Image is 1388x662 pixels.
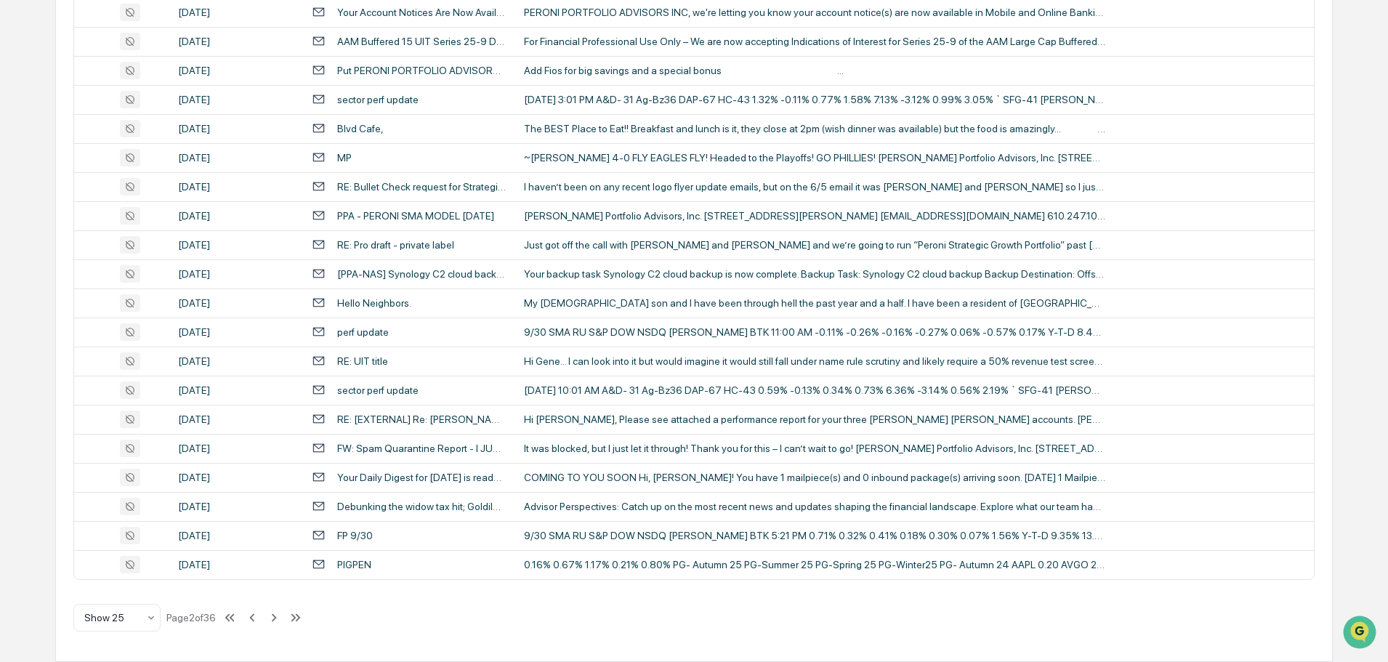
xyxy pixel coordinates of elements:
span: [PERSON_NAME] [45,237,118,249]
div: RE: [EXTERNAL] Re: [PERSON_NAME] [PERSON_NAME] Performance Reports (G/L) [337,413,507,425]
div: [PERSON_NAME] Portfolio Advisors, Inc. [STREET_ADDRESS][PERSON_NAME] [EMAIL_ADDRESS][DOMAIN_NAME]... [524,210,1105,222]
div: PIGPEN [337,559,371,570]
div: [PPA-NAS] Synology C2 cloud backup - Synology C2 cloud backup successful on PPA-NAS [337,268,507,280]
div: [DATE] [178,326,294,338]
div: [DATE] [178,413,294,425]
div: [DATE] [178,181,294,193]
div: It was blocked, but I just let it through! Thank you for this – I can’t wait to go! [PERSON_NAME]... [524,443,1105,454]
div: PPA - PERONI SMA MODEL [DATE] [337,210,494,222]
div: [DATE] [178,501,294,512]
div: Just got off the call with [PERSON_NAME] and [PERSON_NAME] and we’re going to run “Peroni Strateg... [524,239,1105,251]
span: • [121,198,126,209]
div: RE: Bullet Check request for Strategic Foundations of Growth Fact Card DOD [DATE] [337,181,507,193]
div: 0.16% 0.67% 1.17% 0.21% 0.80% PG- Autumn 25 PG-Summer 25 PG-Spring 25 PG-Winter25 PG- Autumn 24 A... [524,559,1105,570]
button: See all [225,158,265,176]
span: Preclearance [29,297,94,312]
div: Past conversations [15,161,97,173]
span: [DATE] [129,198,158,209]
div: Your Account Notices Are Now Available in Mobile and Online Banking [337,7,507,18]
a: 🖐️Preclearance [9,291,100,318]
div: Your Daily Digest for [DATE] is ready to view [337,472,507,483]
div: [DATE] [178,7,294,18]
p: How can we help? [15,31,265,54]
div: [DATE] [178,65,294,76]
div: Start new chat [65,111,238,126]
div: Debunking the widow tax hit; Goldilocks zone or restrictive territory? [337,501,507,512]
div: [DATE] [178,384,294,396]
a: 🗄️Attestations [100,291,186,318]
div: Put PERONI PORTFOLIO ADVISORS INC's internet to the test [337,65,507,76]
div: [DATE] [178,559,294,570]
div: The BEST Place to Eat!! Breakfast and lunch is it, they close at 2pm (wish dinner was available) ... [524,123,1105,134]
div: [DATE] [178,239,294,251]
div: 🔎 [15,326,26,338]
span: [PERSON_NAME] [45,198,118,209]
div: We're offline, we'll be back soon [65,126,206,137]
div: Blvd Cafe, [337,123,384,134]
div: ~[PERSON_NAME] 4-0 FLY EAGLES FLY! Headed to the Playoffs! GO PHILLIES! [PERSON_NAME] Portfolio A... [524,152,1105,164]
div: RE: UIT title [337,355,388,367]
span: Data Lookup [29,325,92,339]
div: Advisor Perspectives: Catch up on the most recent news and updates shaping the financial landscap... [524,501,1105,512]
div: sector perf update [337,94,419,105]
div: [DATE] [178,443,294,454]
div: [DATE] [178,268,294,280]
div: AAM Buffered 15 UIT Series 25-9 Depositing [DATE] [337,36,507,47]
span: Pylon [145,360,176,371]
div: [DATE] [178,530,294,541]
a: Powered byPylon [102,360,176,371]
div: Add Fios for big savings and a special bonus ͏‌ ͏‌ ͏‌ ͏‌ ͏‌ ͏‌ ͏‌ ͏‌ ͏‌ ‌ ͏‌ ͏‌ ͏‌ ͏‌ ͏‌ ͏‌ ͏‌ ͏‌... [524,65,1105,76]
div: FP 9/30 [337,530,373,541]
div: [DATE] [178,152,294,164]
iframe: Open customer support [1341,614,1381,653]
a: 🔎Data Lookup [9,319,97,345]
div: 9/30 SMA RU S&P DOW NSDQ [PERSON_NAME] BTK 11:00 AM -0.11% -0.26% -0.16% -0.27% 0.06% -0.57% 0.17... [524,326,1105,338]
div: perf update [337,326,389,338]
div: Hi Gene... I can look into it but would imagine it would still fall under name rule scrutiny and ... [524,355,1105,367]
div: I haven’t been on any recent logo flyer update emails, but on the 6/5 email it was [PERSON_NAME] ... [524,181,1105,193]
button: Start new chat [247,116,265,133]
span: Attestations [120,297,180,312]
div: [DATE] [178,472,294,483]
div: Hi [PERSON_NAME], Please see attached a performance report for your three [PERSON_NAME] [PERSON_N... [524,413,1105,425]
div: PERONI PORTFOLIO ADVISORS INC, we're letting you know your account notice(s) are now available in... [524,7,1105,18]
div: [DATE] 10:01 AM A&D- 31 Ag-Bz36 DAP-67 HC-43 0.59% -0.13% 0.34% 0.73% 6.36% -3.14% 0.56% 2.19% ` ... [524,384,1105,396]
div: Hello Neighbors. [337,297,411,309]
div: [DATE] [178,123,294,134]
img: Rachel Stanley [15,223,38,246]
img: 1746055101610-c473b297-6a78-478c-a979-82029cc54cd1 [15,111,41,137]
div: [DATE] [178,210,294,222]
div: [DATE] [178,94,294,105]
div: Your backup task Synology C2 cloud backup is now complete. Backup Task: Synology C2 cloud backup ... [524,268,1105,280]
div: FW: Spam Quarantine Report - I JUST GOT YOUR GIFT CARD !!! [337,443,507,454]
div: My [DEMOGRAPHIC_DATA] son and I have been through hell the past year and a half. I have been a re... [524,297,1105,309]
span: [DATE] [129,237,158,249]
div: [DATE] [178,355,294,367]
div: sector perf update [337,384,419,396]
div: RE: Pro draft - private label [337,239,454,251]
div: [DATE] 3:01 PM A&D- 31 Ag-Bz36 DAP-67 HC-43 1.32% -0.11% 0.77% 1.58% 7.13% -3.12% 0.99% 3.05% ` S... [524,94,1105,105]
div: For Financial Professional Use Only – We are now accepting Indications of Interest for Series 25-... [524,36,1105,47]
div: MP [337,152,352,164]
div: 🖐️ [15,299,26,310]
div: 🗄️ [105,299,117,310]
img: Rachel Stanley [15,184,38,207]
div: COMING TO YOU SOON Hi, [PERSON_NAME]! You have 1 mailpiece(s) and 0 inbound package(s) arriving s... [524,472,1105,483]
div: 9/30 SMA RU S&P DOW NSDQ [PERSON_NAME] BTK 5:21 PM 0.71% 0.32% 0.41% 0.18% 0.30% 0.07% 1.56% Y-T-... [524,530,1105,541]
div: Page 2 of 36 [166,612,216,623]
div: [DATE] [178,297,294,309]
span: • [121,237,126,249]
div: [DATE] [178,36,294,47]
img: 8933085812038_c878075ebb4cc5468115_72.jpg [31,111,57,137]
